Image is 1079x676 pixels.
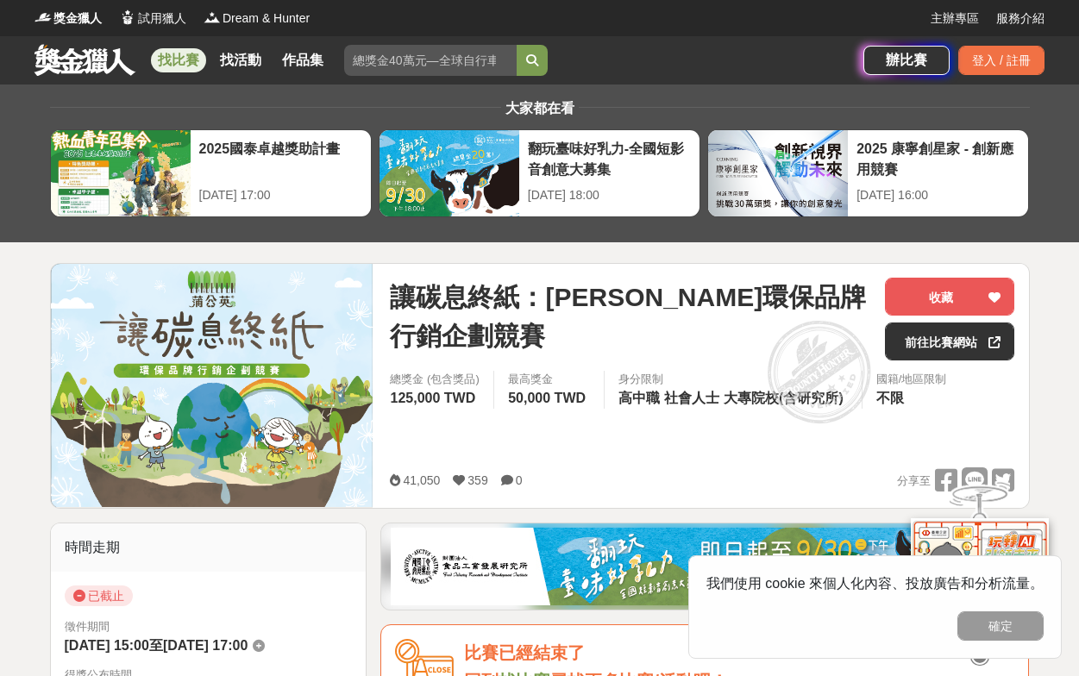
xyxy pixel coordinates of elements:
[275,48,330,72] a: 作品集
[403,473,440,487] span: 41,050
[204,9,221,26] img: Logo
[958,46,1044,75] div: 登入 / 註冊
[223,9,310,28] span: Dream & Hunter
[151,48,206,72] a: 找比賽
[856,139,1019,178] div: 2025 康寧創星家 - 創新應用競賽
[51,264,373,507] img: Cover Image
[204,9,310,28] a: LogoDream & Hunter
[996,9,1044,28] a: 服務介紹
[163,638,248,653] span: [DATE] 17:00
[911,517,1049,632] img: d2146d9a-e6f6-4337-9592-8cefde37ba6b.png
[508,371,590,388] span: 最高獎金
[707,129,1029,217] a: 2025 康寧創星家 - 創新應用競賽[DATE] 16:00
[467,473,487,487] span: 359
[213,48,268,72] a: 找活動
[876,391,904,405] span: 不限
[664,391,719,405] span: 社會人士
[618,391,660,405] span: 高中職
[379,129,700,217] a: 翻玩臺味好乳力-全國短影音創意大募集[DATE] 18:00
[65,620,110,633] span: 徵件期間
[706,576,1044,591] span: 我們使用 cookie 來個人化內容、投放廣告和分析流量。
[119,9,186,28] a: Logo試用獵人
[199,186,362,204] div: [DATE] 17:00
[863,46,950,75] a: 辦比賽
[897,468,931,494] span: 分享至
[931,9,979,28] a: 主辦專區
[464,639,1014,667] div: 比賽已經結束了
[35,9,52,26] img: Logo
[516,473,523,487] span: 0
[501,101,579,116] span: 大家都在看
[856,186,1019,204] div: [DATE] 16:00
[344,45,517,76] input: 總獎金40萬元—全球自行車設計比賽
[618,371,848,388] div: 身分限制
[119,9,136,26] img: Logo
[528,139,691,178] div: 翻玩臺味好乳力-全國短影音創意大募集
[390,391,475,405] span: 125,000 TWD
[724,391,844,405] span: 大專院校(含研究所)
[149,638,163,653] span: 至
[65,585,133,606] span: 已截止
[35,9,102,28] a: Logo獎金獵人
[53,9,102,28] span: 獎金獵人
[51,523,367,572] div: 時間走期
[876,371,947,388] div: 國籍/地區限制
[957,611,1044,641] button: 確定
[528,186,691,204] div: [DATE] 18:00
[885,322,1014,360] a: 前往比賽網站
[50,129,372,217] a: 2025國泰卓越獎助計畫[DATE] 17:00
[390,371,480,388] span: 總獎金 (包含獎品)
[65,638,149,653] span: [DATE] 15:00
[508,391,586,405] span: 50,000 TWD
[199,139,362,178] div: 2025國泰卓越獎助計畫
[138,9,186,28] span: 試用獵人
[885,278,1014,316] button: 收藏
[391,528,1019,605] img: 1c81a89c-c1b3-4fd6-9c6e-7d29d79abef5.jpg
[390,278,871,355] span: 讓碳息終紙：[PERSON_NAME]環保品牌行銷企劃競賽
